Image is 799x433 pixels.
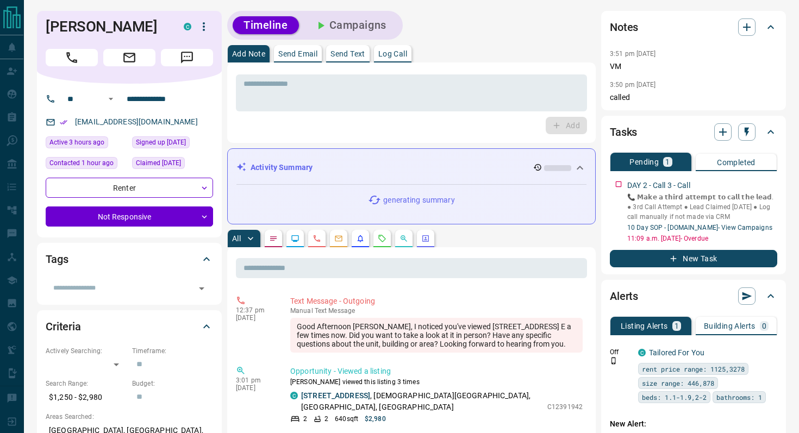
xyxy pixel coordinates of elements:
[610,61,777,72] p: VM
[610,283,777,309] div: Alerts
[610,81,656,89] p: 3:50 pm [DATE]
[629,158,659,166] p: Pending
[610,14,777,40] div: Notes
[290,366,583,377] p: Opportunity - Viewed a listing
[290,307,313,315] span: manual
[621,322,668,330] p: Listing Alerts
[290,296,583,307] p: Text Message - Outgoing
[46,136,127,152] div: Tue Sep 16 2025
[303,16,397,34] button: Campaigns
[132,136,213,152] div: Fri Jul 04 2025
[46,157,127,172] div: Tue Sep 16 2025
[610,92,777,103] p: called
[290,377,583,387] p: [PERSON_NAME] viewed this listing 3 times
[46,250,68,268] h2: Tags
[610,418,777,430] p: New Alert:
[642,392,707,403] span: beds: 1.1-1.9,2-2
[46,206,213,227] div: Not Responsive
[610,357,617,365] svg: Push Notification Only
[236,376,274,384] p: 3:01 pm
[301,391,370,400] a: [STREET_ADDRESS]
[278,50,317,58] p: Send Email
[665,158,670,166] p: 1
[642,363,745,374] span: rent price range: 1125,3278
[610,287,638,305] h2: Alerts
[610,250,777,267] button: New Task
[136,137,186,148] span: Signed up [DATE]
[610,18,638,36] h2: Notes
[46,379,127,388] p: Search Range:
[303,414,307,424] p: 2
[627,224,772,231] a: 10 Day SOP - [DOMAIN_NAME]- View Campaigns
[610,50,656,58] p: 3:51 pm [DATE]
[627,192,777,222] p: 📞 𝗠𝗮𝗸𝗲 𝗮 𝘁𝗵𝗶𝗿𝗱 𝗮𝘁𝘁𝗲𝗺𝗽𝘁 𝘁𝗼 𝗰𝗮𝗹𝗹 𝘁𝗵𝗲 𝗹𝗲𝗮𝗱. ● 3rd Call Attempt ● Lead Claimed [DATE] ● Log call manu...
[649,348,704,357] a: Tailored For You
[290,307,583,315] p: Text Message
[642,378,714,388] span: size range: 446,878
[46,388,127,406] p: $1,250 - $2,980
[365,414,386,424] p: $2,980
[232,50,265,58] p: Add Note
[194,281,209,296] button: Open
[251,162,313,173] p: Activity Summary
[49,137,104,148] span: Active 3 hours ago
[46,246,213,272] div: Tags
[103,49,155,66] span: Email
[290,392,298,399] div: condos.ca
[301,390,542,413] p: , [DEMOGRAPHIC_DATA][GEOGRAPHIC_DATA], [GEOGRAPHIC_DATA], [GEOGRAPHIC_DATA]
[610,123,637,141] h2: Tasks
[356,234,365,243] svg: Listing Alerts
[184,23,191,30] div: condos.ca
[46,346,127,356] p: Actively Searching:
[675,322,679,330] p: 1
[547,402,583,412] p: C12391942
[610,119,777,145] div: Tasks
[236,384,274,392] p: [DATE]
[46,49,98,66] span: Call
[236,306,274,314] p: 12:37 pm
[269,234,278,243] svg: Notes
[330,50,365,58] p: Send Text
[161,49,213,66] span: Message
[136,158,181,168] span: Claimed [DATE]
[762,322,766,330] p: 0
[132,346,213,356] p: Timeframe:
[46,318,81,335] h2: Criteria
[704,322,756,330] p: Building Alerts
[627,180,690,191] p: DAY 2 - Call 3 - Call
[75,117,198,126] a: [EMAIL_ADDRESS][DOMAIN_NAME]
[132,157,213,172] div: Fri Jul 04 2025
[610,347,632,357] p: Off
[334,234,343,243] svg: Emails
[313,234,321,243] svg: Calls
[335,414,358,424] p: 640 sqft
[46,18,167,35] h1: [PERSON_NAME]
[290,318,583,353] div: Good Afternoon [PERSON_NAME], I noticed you've viewed [STREET_ADDRESS] E a few times now. Did you...
[638,349,646,356] div: condos.ca
[233,16,299,34] button: Timeline
[716,392,762,403] span: bathrooms: 1
[104,92,117,105] button: Open
[232,235,241,242] p: All
[383,194,454,206] p: generating summary
[291,234,299,243] svg: Lead Browsing Activity
[236,314,274,322] p: [DATE]
[421,234,430,243] svg: Agent Actions
[399,234,408,243] svg: Opportunities
[627,234,777,243] p: 11:09 a.m. [DATE] - Overdue
[717,159,756,166] p: Completed
[378,50,407,58] p: Log Call
[49,158,114,168] span: Contacted 1 hour ago
[324,414,328,424] p: 2
[46,313,213,340] div: Criteria
[46,178,213,198] div: Renter
[60,118,67,126] svg: Email Verified
[378,234,386,243] svg: Requests
[46,412,213,422] p: Areas Searched:
[132,379,213,388] p: Budget:
[236,158,586,178] div: Activity Summary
